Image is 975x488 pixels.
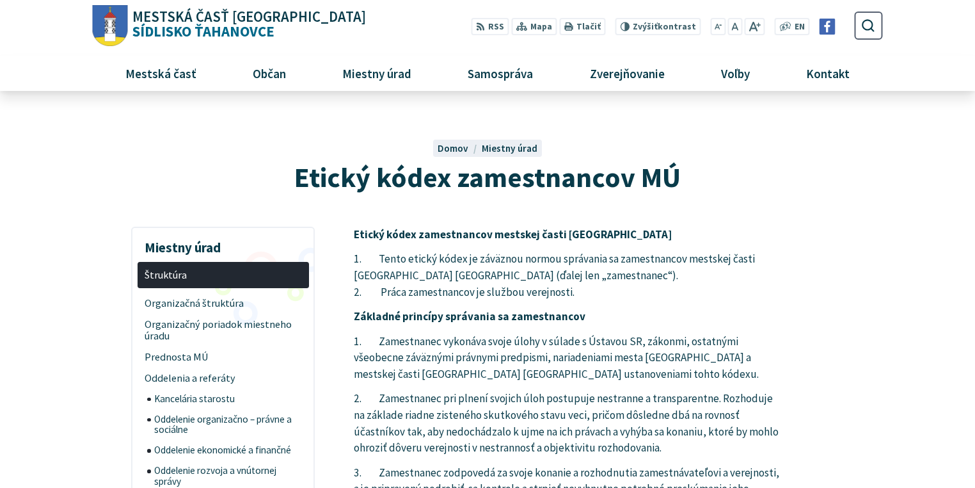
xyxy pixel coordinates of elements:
[615,18,701,35] button: Zvýšiťkontrast
[138,231,309,257] h3: Miestny úrad
[92,5,127,47] img: Prejsť na domovskú stránku
[710,18,725,35] button: Zmenšiť veľkosť písma
[154,441,301,461] span: Oddelenie ekonomické a finančné
[716,56,754,90] span: Voľby
[445,56,557,90] a: Samospráva
[145,264,301,286] span: Štruktúra
[138,368,309,389] a: Oddelenia a referáty
[127,10,366,39] span: Sídlisko Ťahanovce
[791,20,808,34] a: EN
[138,262,309,288] a: Štruktúra
[354,334,786,383] p: 1. Zamestnanec vykonáva svoje úlohy v súlade s Ústavou SR, zákonmi, ostatnými všeobecne záväznými...
[728,18,742,35] button: Nastaviť pôvodnú veľkosť písma
[138,314,309,346] a: Organizačný poriadok miestneho úradu
[147,441,309,461] a: Oddelenie ekonomické a finančné
[354,309,585,323] strong: Základné princípy správania sa zamestnancov
[147,409,309,441] a: Oddelenie organizačno – právne a sociálne
[294,159,681,195] span: Etický kódex zamestnancov MÚ
[230,56,310,90] a: Občan
[154,409,301,441] span: Oddelenie organizačno – právne a sociálne
[248,56,291,90] span: Občan
[566,56,688,90] a: Zverejňovanie
[154,389,301,409] span: Kancelária starostu
[576,22,601,32] span: Tlačiť
[138,346,309,368] a: Prednosta MÚ
[121,56,202,90] span: Mestská časť
[354,391,786,457] p: 2. Zamestnanec pri plnení svojich úloh postupuje nestranne a transparentne. Rozhoduje na základe ...
[102,56,220,90] a: Mestská časť
[463,56,538,90] span: Samospráva
[559,18,605,35] button: Tlačiť
[319,56,435,90] a: Miestny úrad
[801,56,854,90] span: Kontakt
[145,314,301,346] span: Organizačný poriadok miestneho úradu
[530,20,552,34] span: Mapa
[745,18,765,35] button: Zväčšiť veľkosť písma
[820,19,836,35] img: Prejsť na Facebook stránku
[795,20,805,34] span: EN
[488,20,504,34] span: RSS
[145,293,301,314] span: Organizačná štruktúra
[782,56,873,90] a: Kontakt
[147,389,309,409] a: Kancelária starostu
[697,56,773,90] a: Voľby
[354,227,672,241] strong: Etický kódex zamestnancov mestskej časti [GEOGRAPHIC_DATA]
[482,142,537,154] a: Miestny úrad
[438,142,468,154] span: Domov
[338,56,416,90] span: Miestny úrad
[92,5,365,47] a: Logo Sídlisko Ťahanovce, prejsť na domovskú stránku.
[585,56,669,90] span: Zverejňovanie
[138,293,309,314] a: Organizačná štruktúra
[511,18,557,35] a: Mapa
[471,18,509,35] a: RSS
[633,22,696,32] span: kontrast
[145,346,301,368] span: Prednosta MÚ
[354,251,786,300] p: 1. Tento etický kódex je záväznou normou správania sa zamestnancov mestskej časti [GEOGRAPHIC_DAT...
[633,21,658,32] span: Zvýšiť
[438,142,481,154] a: Domov
[132,10,366,24] span: Mestská časť [GEOGRAPHIC_DATA]
[145,368,301,389] span: Oddelenia a referáty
